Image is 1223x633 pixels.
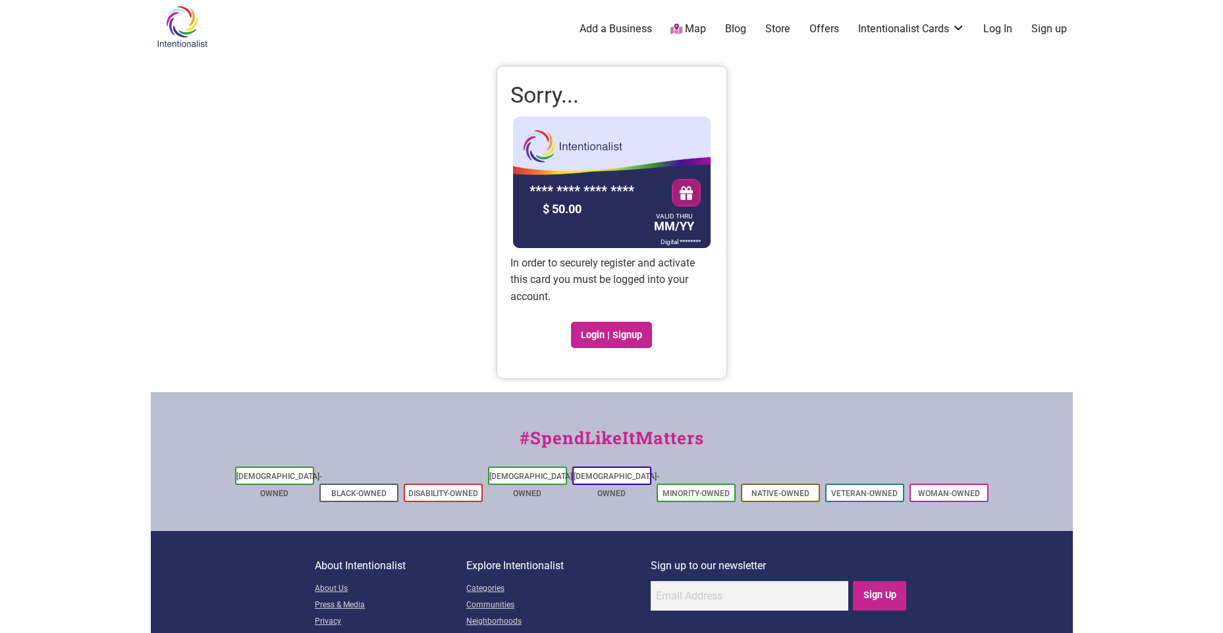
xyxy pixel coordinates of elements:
[571,322,653,348] a: Login | Signup
[651,581,848,611] input: Email Address
[580,22,652,36] a: Add a Business
[315,581,466,597] a: About Us
[918,489,980,498] a: Woman-Owned
[466,597,651,614] a: Communities
[315,597,466,614] a: Press & Media
[654,215,694,217] div: VALID THRU
[765,22,790,36] a: Store
[663,489,730,498] a: Minority-Owned
[539,199,651,219] div: $ 50.00
[651,557,908,574] p: Sign up to our newsletter
[751,489,809,498] a: Native-Owned
[151,5,213,48] img: Intentionalist
[809,22,839,36] a: Offers
[510,80,713,111] h1: Sorry...
[466,557,651,574] p: Explore Intentionalist
[489,472,575,498] a: [DEMOGRAPHIC_DATA]-Owned
[510,255,713,305] p: In order to securely register and activate this card you must be logged into your account.
[466,614,651,630] a: Neighborhoods
[408,489,478,498] a: Disability-Owned
[331,489,387,498] a: Black-Owned
[315,614,466,630] a: Privacy
[236,472,322,498] a: [DEMOGRAPHIC_DATA]-Owned
[983,22,1012,36] a: Log In
[858,22,965,36] a: Intentionalist Cards
[315,557,466,574] p: About Intentionalist
[831,489,898,498] a: Veteran-Owned
[670,22,706,37] a: Map
[725,22,746,36] a: Blog
[651,214,697,236] div: MM/YY
[853,581,906,611] input: Sign Up
[151,425,1073,464] div: #SpendLikeItMatters
[466,581,651,597] a: Categories
[1031,22,1067,36] a: Sign up
[574,472,659,498] a: [DEMOGRAPHIC_DATA]-Owned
